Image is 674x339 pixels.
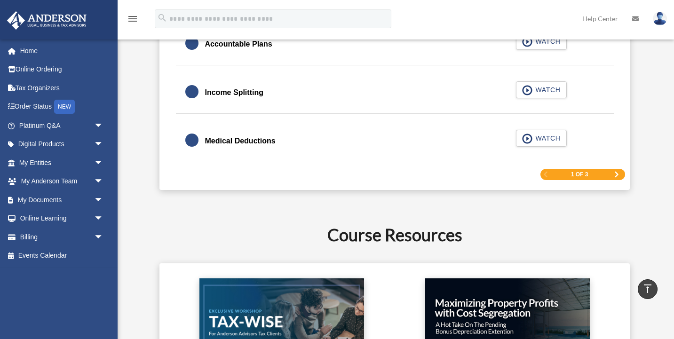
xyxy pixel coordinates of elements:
a: Home [7,41,118,60]
a: Digital Productsarrow_drop_down [7,135,118,154]
i: menu [127,13,138,24]
div: NEW [54,100,75,114]
a: Billingarrow_drop_down [7,228,118,246]
span: arrow_drop_down [94,172,113,191]
span: arrow_drop_down [94,228,113,247]
span: arrow_drop_down [94,190,113,210]
div: Accountable Plans [205,38,272,51]
a: Order StatusNEW [7,97,118,117]
span: arrow_drop_down [94,135,113,154]
button: WATCH [516,130,567,147]
i: search [157,13,167,23]
span: arrow_drop_down [94,209,113,229]
a: Tax Organizers [7,79,118,97]
a: vertical_align_top [638,279,658,299]
button: WATCH [516,33,567,50]
a: Events Calendar [7,246,118,265]
a: menu [127,16,138,24]
a: My Entitiesarrow_drop_down [7,153,118,172]
a: Online Learningarrow_drop_down [7,209,118,228]
div: Income Splitting [205,86,263,99]
img: User Pic [653,12,667,25]
div: Medical Deductions [205,134,276,148]
a: My Anderson Teamarrow_drop_down [7,172,118,191]
span: WATCH [532,37,560,46]
a: Online Ordering [7,60,118,79]
i: vertical_align_top [642,283,653,294]
span: WATCH [532,134,560,143]
span: arrow_drop_down [94,153,113,173]
a: Platinum Q&Aarrow_drop_down [7,116,118,135]
span: 1 of 3 [571,172,588,177]
a: My Documentsarrow_drop_down [7,190,118,209]
h2: Course Resources [133,223,657,246]
span: WATCH [532,85,560,95]
a: Medical Deductions WATCH [185,130,604,152]
img: Anderson Advisors Platinum Portal [4,11,89,30]
button: WATCH [516,81,567,98]
span: arrow_drop_down [94,116,113,135]
a: Next Page [614,171,619,178]
a: Income Splitting WATCH [185,81,604,104]
a: Accountable Plans WATCH [185,33,604,55]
